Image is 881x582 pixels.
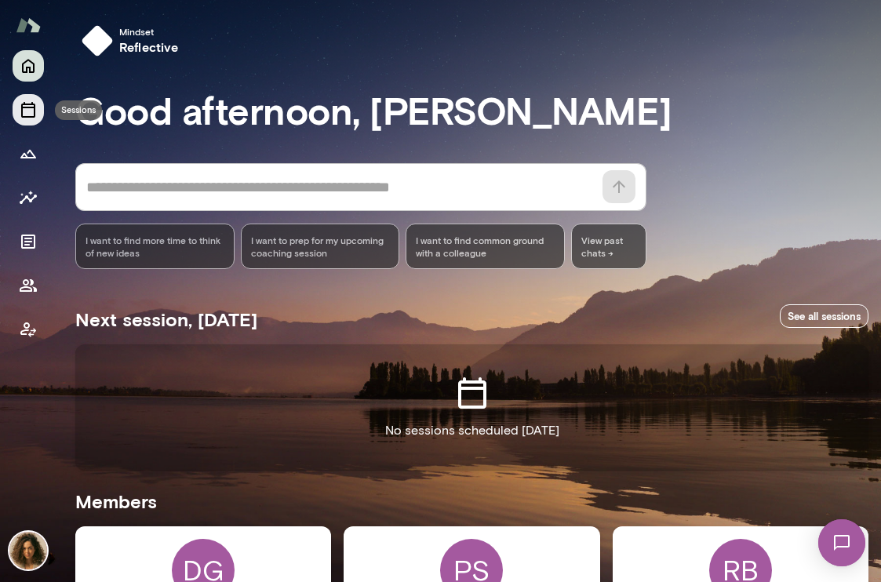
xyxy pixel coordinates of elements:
div: I want to find more time to think of new ideas [75,224,235,269]
button: Home [13,50,44,82]
span: I want to find common ground with a colleague [416,234,555,259]
button: Documents [13,226,44,257]
span: Mindset [119,25,179,38]
img: Mento [16,10,41,40]
span: I want to prep for my upcoming coaching session [251,234,390,259]
span: View past chats -> [571,224,646,269]
h3: Good afternoon, [PERSON_NAME] [75,88,868,132]
h6: reflective [119,38,179,56]
p: No sessions scheduled [DATE] [385,421,559,440]
div: Sessions [55,100,102,120]
button: Growth Plan [13,138,44,169]
a: See all sessions [780,304,868,329]
div: I want to find common ground with a colleague [406,224,565,269]
h5: Members [75,489,868,514]
img: Najla Elmachtoub [9,532,47,569]
div: I want to prep for my upcoming coaching session [241,224,400,269]
h5: Next session, [DATE] [75,307,257,332]
button: Mindsetreflective [75,19,191,63]
img: mindset [82,25,113,56]
button: Sessions [13,94,44,125]
button: Client app [13,314,44,345]
button: Members [13,270,44,301]
span: I want to find more time to think of new ideas [86,234,224,259]
button: Insights [13,182,44,213]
